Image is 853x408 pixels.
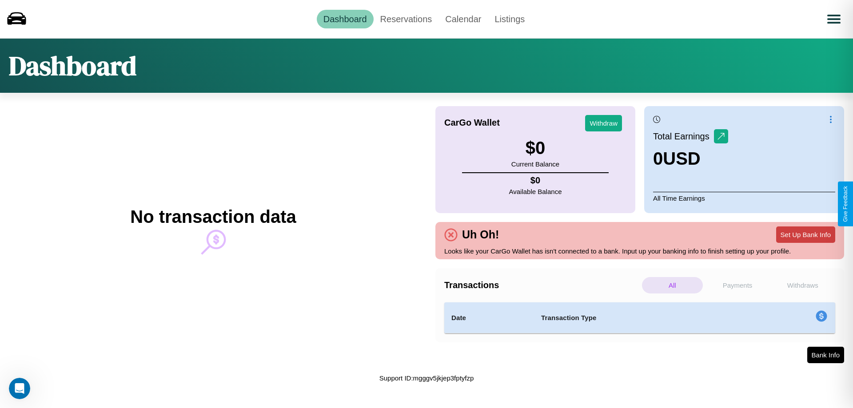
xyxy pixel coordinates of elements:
[707,277,768,293] p: Payments
[807,347,844,363] button: Bank Info
[9,378,30,399] iframe: Intercom live chat
[444,245,835,257] p: Looks like your CarGo Wallet has isn't connected to a bank. Input up your banking info to finish ...
[541,313,743,323] h4: Transaction Type
[451,313,527,323] h4: Date
[653,192,835,204] p: All Time Earnings
[511,138,559,158] h3: $ 0
[511,158,559,170] p: Current Balance
[653,128,714,144] p: Total Earnings
[509,175,562,186] h4: $ 0
[9,48,136,84] h1: Dashboard
[444,302,835,333] table: simple table
[374,10,439,28] a: Reservations
[821,7,846,32] button: Open menu
[458,228,503,241] h4: Uh Oh!
[379,372,474,384] p: Support ID: mgggv5jkjep3fptyfzp
[488,10,531,28] a: Listings
[444,118,500,128] h4: CarGo Wallet
[317,10,374,28] a: Dashboard
[130,207,296,227] h2: No transaction data
[842,186,849,222] div: Give Feedback
[772,277,833,293] p: Withdraws
[642,277,703,293] p: All
[653,149,728,169] h3: 0 USD
[438,10,488,28] a: Calendar
[509,186,562,198] p: Available Balance
[444,280,640,290] h4: Transactions
[776,226,835,243] button: Set Up Bank Info
[585,115,622,131] button: Withdraw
